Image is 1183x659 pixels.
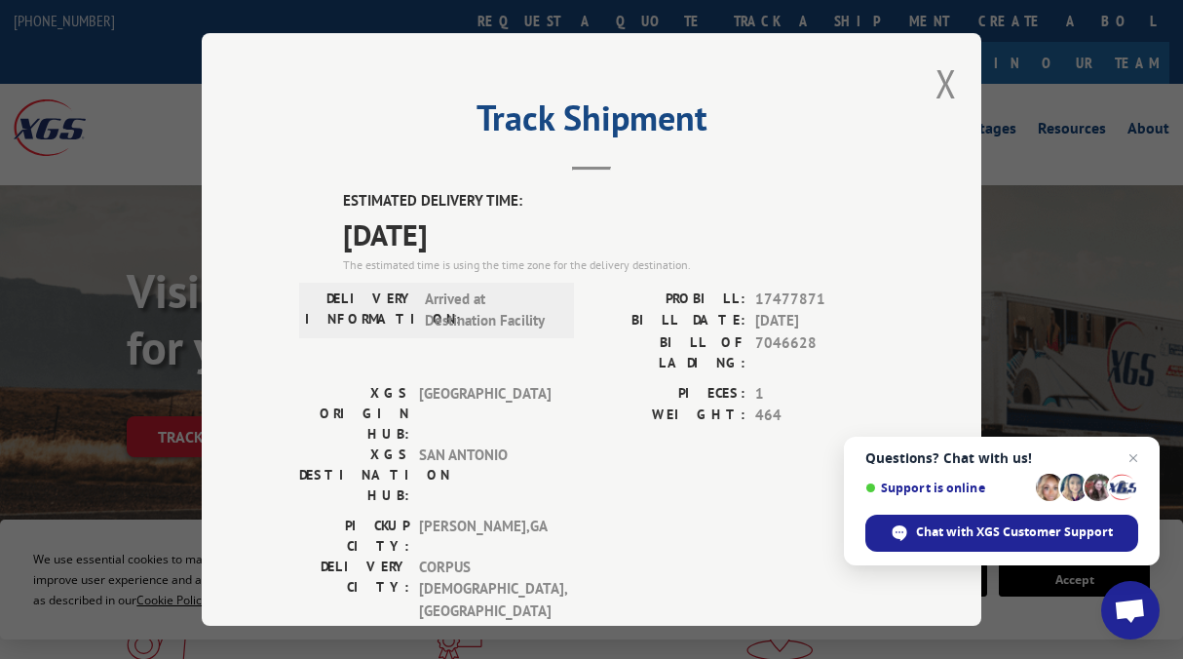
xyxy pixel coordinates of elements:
[591,331,745,372] label: BILL OF LADING:
[865,515,1138,552] div: Chat with XGS Customer Support
[865,450,1138,466] span: Questions? Chat with us!
[591,382,745,405] label: PIECES:
[419,444,551,505] span: SAN ANTONIO
[1101,581,1160,640] div: Open chat
[755,405,884,427] span: 464
[343,255,884,273] div: The estimated time is using the time zone for the delivery destination.
[343,190,884,213] label: ESTIMATED DELIVERY TIME:
[419,515,551,556] span: [PERSON_NAME] , GA
[299,515,409,556] label: PICKUP CITY:
[755,331,884,372] span: 7046628
[299,444,409,505] label: XGS DESTINATION HUB:
[299,382,409,444] label: XGS ORIGIN HUB:
[425,288,556,331] span: Arrived at Destination Facility
[591,288,745,310] label: PROBILL:
[419,382,551,444] span: [GEOGRAPHIC_DATA]
[343,212,884,255] span: [DATE]
[916,523,1113,541] span: Chat with XGS Customer Support
[419,556,551,622] span: CORPUS [DEMOGRAPHIC_DATA] , [GEOGRAPHIC_DATA]
[935,58,957,109] button: Close modal
[591,310,745,332] label: BILL DATE:
[755,382,884,405] span: 1
[755,288,884,310] span: 17477871
[865,481,1029,495] span: Support is online
[299,104,884,141] h2: Track Shipment
[305,288,415,331] label: DELIVERY INFORMATION:
[591,405,745,427] label: WEIGHT:
[755,310,884,332] span: [DATE]
[1122,446,1145,470] span: Close chat
[299,556,409,622] label: DELIVERY CITY:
